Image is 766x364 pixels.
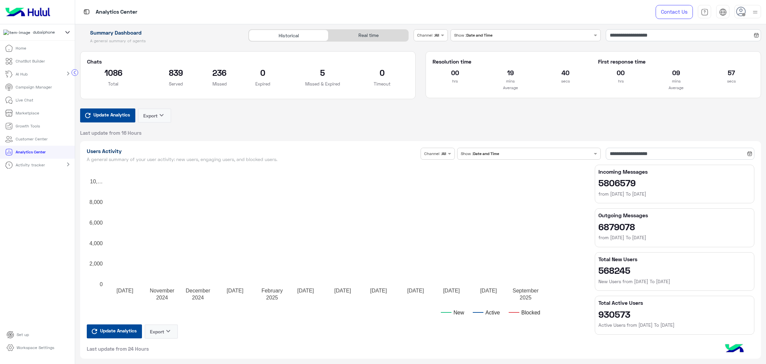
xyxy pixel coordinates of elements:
[87,165,583,324] svg: A chart.
[521,309,540,315] text: Blocked
[87,324,142,338] button: Update Analytics
[443,287,459,293] text: [DATE]
[145,324,178,339] button: Exportkeyboard_arrow_down
[261,287,283,293] text: February
[16,97,33,103] p: Live Chat
[89,220,102,225] text: 6,000
[92,110,132,119] span: Update Analytics
[80,29,241,36] h1: Summary Dashboard
[709,67,754,78] h2: 57
[698,5,711,19] a: tab
[100,281,103,287] text: 0
[192,294,204,300] text: 2024
[442,151,446,156] b: All
[87,81,140,87] p: Total
[237,81,290,87] p: Expired
[654,78,699,85] p: mins
[80,129,142,136] span: Last update from 16 Hours
[16,149,46,155] p: Analytics Center
[356,67,409,78] h2: 0
[334,287,351,293] text: [DATE]
[17,345,54,351] p: Workspace Settings
[654,67,699,78] h2: 09
[266,294,278,300] text: 2025
[1,341,60,354] a: Workspace Settings
[598,221,751,232] h2: 6879078
[719,8,727,16] img: tab
[598,191,751,197] h6: from [DATE] To [DATE]
[488,67,533,78] h2: 19
[751,8,759,16] img: profile
[598,278,751,285] h6: New Users from [DATE] To [DATE]
[87,345,149,352] span: Last update from 24 Hours
[237,67,290,78] h2: 0
[485,309,500,315] text: Active
[598,177,751,188] h2: 5806579
[33,29,55,35] span: dubaiphone
[598,265,751,275] h2: 568245
[328,30,408,41] div: Real time
[89,199,102,205] text: 8,000
[87,58,409,65] h5: Chats
[89,240,102,246] text: 4,000
[16,136,48,142] p: Customer Center
[80,108,135,122] button: Update Analytics
[543,78,588,85] p: secs
[512,287,539,293] text: September
[16,162,45,168] p: Activity tracker
[407,287,424,293] text: [DATE]
[598,78,643,85] p: hrs
[598,85,754,91] p: Average
[433,67,478,78] h2: 00
[89,261,102,267] text: 2,000
[598,309,751,319] h2: 930573
[164,327,172,335] i: keyboard_arrow_down
[249,30,328,41] div: Historical
[226,287,243,293] text: [DATE]
[90,179,102,184] text: 10,…
[16,110,39,116] p: Marketplace
[466,33,492,38] b: Date and Time
[473,151,499,156] b: Date and Time
[80,38,241,44] h5: A general summary of agents
[16,45,26,51] p: Home
[212,67,227,78] h2: 236
[150,81,202,87] p: Served
[297,287,314,293] text: [DATE]
[598,67,643,78] h2: 00
[116,287,133,293] text: [DATE]
[87,157,418,162] h5: A general summary of your user activity: new users, engaging users, and blocked users.
[598,322,751,328] h6: Active Users from [DATE] To [DATE]
[156,294,168,300] text: 2024
[598,234,751,241] h6: from [DATE] To [DATE]
[138,108,171,123] button: Exportkeyboard_arrow_down
[656,5,693,19] a: Contact Us
[299,81,346,87] p: Missed & Expired
[709,78,754,85] p: secs
[150,287,174,293] text: November
[299,67,346,78] h2: 5
[158,111,166,119] i: keyboard_arrow_down
[16,123,40,129] p: Growth Tools
[435,33,439,38] b: All
[356,81,409,87] p: Timeout
[453,309,464,315] text: New
[433,78,478,85] p: hrs
[150,67,202,78] h2: 839
[433,85,588,91] p: Average
[3,5,53,19] img: Logo
[701,8,708,16] img: tab
[598,168,751,175] h5: Incoming Messages
[3,30,30,36] img: 1403182699927242
[186,287,210,293] text: December
[82,8,91,16] img: tab
[87,67,140,78] h2: 1086
[520,294,532,300] text: 2025
[488,78,533,85] p: mins
[598,212,751,219] h5: Outgoing Messages
[64,70,72,78] mat-icon: chevron_right
[16,71,28,77] p: AI Hub
[64,160,72,168] mat-icon: chevron_right
[598,299,751,306] h5: Total Active Users
[598,58,754,65] h5: First response time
